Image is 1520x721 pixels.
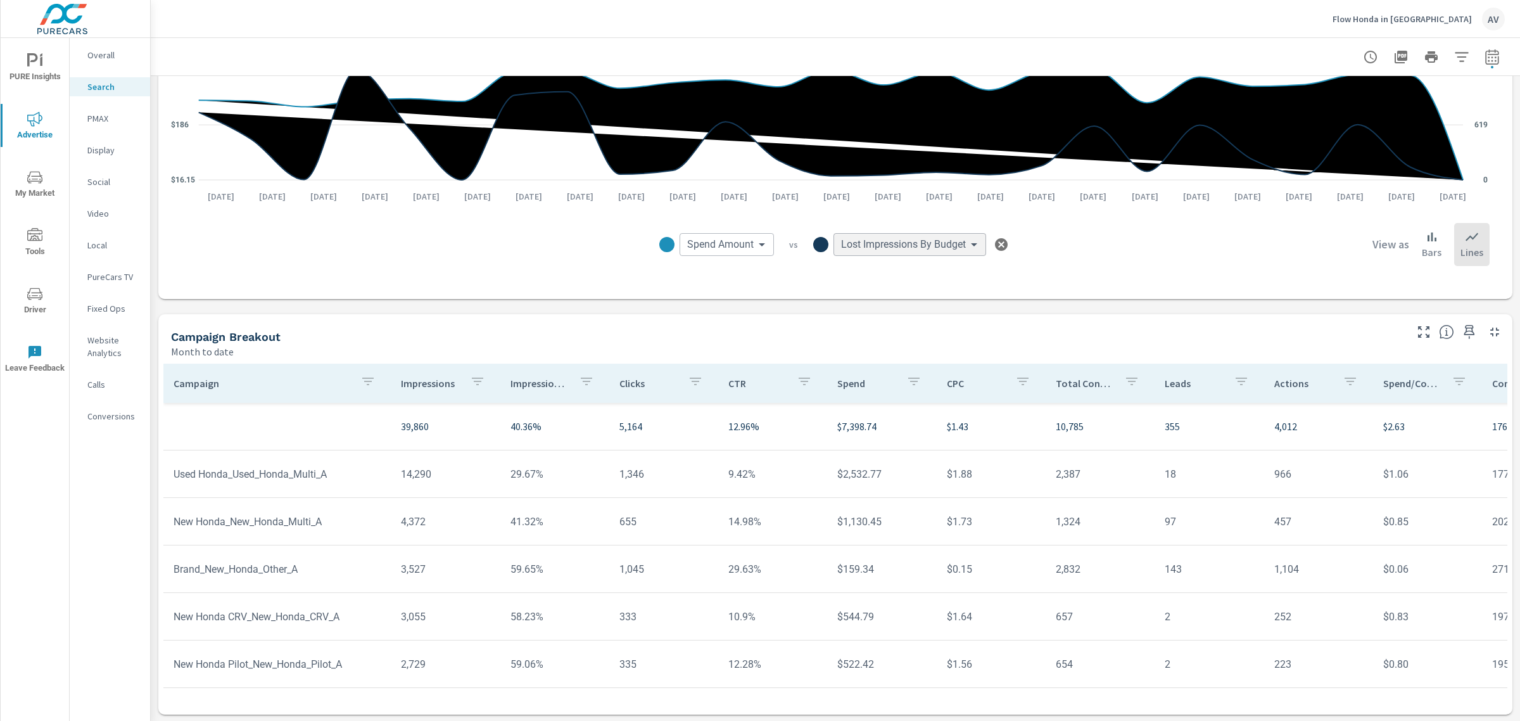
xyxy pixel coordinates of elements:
[1056,377,1114,390] p: Total Conversions
[4,170,65,201] span: My Market
[1264,506,1373,538] td: 457
[1482,8,1505,30] div: AV
[70,172,150,191] div: Social
[1274,377,1333,390] p: Actions
[1071,190,1115,203] p: [DATE]
[4,112,65,143] span: Advertise
[609,506,718,538] td: 655
[937,553,1046,585] td: $0.15
[87,112,140,125] p: PMAX
[401,419,490,434] p: 39,860
[1449,44,1474,70] button: Apply Filters
[87,144,140,156] p: Display
[1460,245,1483,260] p: Lines
[171,175,195,184] text: $16.15
[687,238,754,251] span: Spend Amount
[163,553,391,585] td: Brand_New_Honda_Other_A
[163,506,391,538] td: New Honda_New_Honda_Multi_A
[609,601,718,633] td: 333
[1174,190,1219,203] p: [DATE]
[391,648,500,680] td: 2,729
[171,344,234,359] p: Month to date
[937,458,1046,490] td: $1.88
[87,302,140,315] p: Fixed Ops
[391,506,500,538] td: 4,372
[455,190,500,203] p: [DATE]
[171,120,189,129] text: $186
[4,228,65,259] span: Tools
[1459,322,1479,342] span: Save this to your personalized report
[70,299,150,318] div: Fixed Ops
[763,190,807,203] p: [DATE]
[680,233,774,256] div: Spend Amount
[70,407,150,426] div: Conversions
[619,377,678,390] p: Clicks
[1419,44,1444,70] button: Print Report
[837,419,926,434] p: $7,398.74
[827,648,936,680] td: $522.42
[1165,377,1223,390] p: Leads
[507,190,551,203] p: [DATE]
[301,190,346,203] p: [DATE]
[718,601,827,633] td: 10.9%
[718,506,827,538] td: 14.98%
[841,238,966,251] span: Lost Impressions By Budget
[718,458,827,490] td: 9.42%
[174,377,350,390] p: Campaign
[1046,458,1155,490] td: 2,387
[1046,553,1155,585] td: 2,832
[1373,458,1482,490] td: $1.06
[718,553,827,585] td: 29.63%
[712,190,756,203] p: [DATE]
[163,601,391,633] td: New Honda CRV_New_Honda_CRV_A
[87,207,140,220] p: Video
[404,190,448,203] p: [DATE]
[4,345,65,376] span: Leave Feedback
[1,38,69,388] div: nav menu
[1264,553,1373,585] td: 1,104
[70,267,150,286] div: PureCars TV
[1328,190,1372,203] p: [DATE]
[1333,13,1472,25] p: Flow Honda in [GEOGRAPHIC_DATA]
[87,49,140,61] p: Overall
[1155,553,1263,585] td: 143
[70,236,150,255] div: Local
[609,553,718,585] td: 1,045
[814,190,859,203] p: [DATE]
[609,190,654,203] p: [DATE]
[1372,238,1409,251] h6: View as
[1388,44,1414,70] button: "Export Report to PDF"
[833,233,986,256] div: Lost Impressions By Budget
[4,53,65,84] span: PURE Insights
[500,553,609,585] td: 59.65%
[827,506,936,538] td: $1,130.45
[1264,458,1373,490] td: 966
[1485,322,1505,342] button: Minimize Widget
[199,190,243,203] p: [DATE]
[1274,419,1363,434] p: 4,012
[1373,553,1482,585] td: $0.06
[558,190,602,203] p: [DATE]
[1422,245,1441,260] p: Bars
[250,190,294,203] p: [DATE]
[1046,506,1155,538] td: 1,324
[500,458,609,490] td: 29.67%
[500,648,609,680] td: 59.06%
[163,648,391,680] td: New Honda Pilot_New_Honda_Pilot_A
[1383,419,1472,434] p: $2.63
[1431,190,1475,203] p: [DATE]
[1474,120,1488,129] text: 619
[70,331,150,362] div: Website Analytics
[87,175,140,188] p: Social
[1383,377,1441,390] p: Spend/Conversion
[609,648,718,680] td: 335
[87,378,140,391] p: Calls
[1483,175,1488,184] text: 0
[1155,648,1263,680] td: 2
[171,330,281,343] h5: Campaign Breakout
[1373,648,1482,680] td: $0.80
[401,377,459,390] p: Impressions
[353,190,397,203] p: [DATE]
[1439,324,1454,340] span: This is a summary of Search performance results by campaign. Each column can be sorted.
[609,458,718,490] td: 1,346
